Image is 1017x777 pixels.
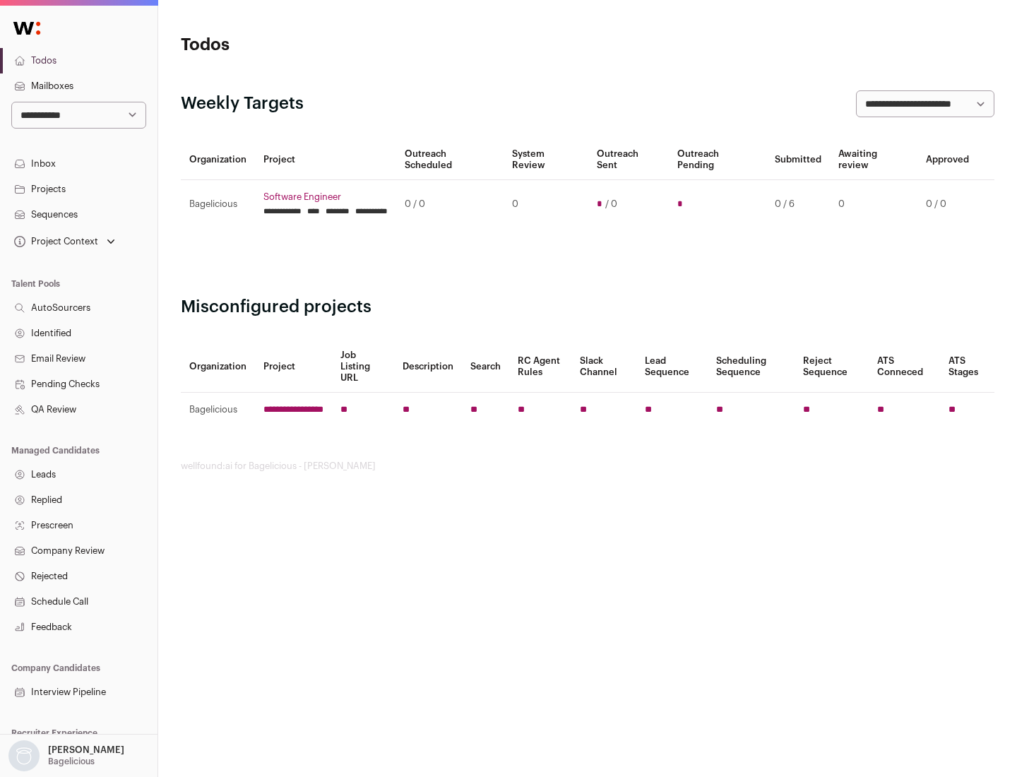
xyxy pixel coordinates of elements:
img: nopic.png [8,740,40,771]
th: Lead Sequence [636,341,708,393]
p: Bagelicious [48,756,95,767]
td: 0 / 0 [917,180,977,229]
td: Bagelicious [181,393,255,427]
th: Search [462,341,509,393]
p: [PERSON_NAME] [48,745,124,756]
footer: wellfound:ai for Bagelicious - [PERSON_NAME] [181,461,994,472]
button: Open dropdown [11,232,118,251]
th: RC Agent Rules [509,341,571,393]
th: Project [255,140,396,180]
td: 0 / 6 [766,180,830,229]
th: Approved [917,140,977,180]
td: 0 [504,180,588,229]
th: Outreach Sent [588,140,670,180]
h2: Weekly Targets [181,93,304,115]
th: Reject Sequence [795,341,869,393]
th: Job Listing URL [332,341,394,393]
th: Organization [181,341,255,393]
th: Organization [181,140,255,180]
a: Software Engineer [263,191,388,203]
td: 0 / 0 [396,180,504,229]
span: / 0 [605,198,617,210]
td: Bagelicious [181,180,255,229]
h1: Todos [181,34,452,57]
button: Open dropdown [6,740,127,771]
img: Wellfound [6,14,48,42]
th: ATS Stages [940,341,994,393]
th: ATS Conneced [869,341,939,393]
th: Project [255,341,332,393]
th: Submitted [766,140,830,180]
th: Description [394,341,462,393]
h2: Misconfigured projects [181,296,994,319]
th: Outreach Pending [669,140,766,180]
th: Awaiting review [830,140,917,180]
th: Slack Channel [571,341,636,393]
th: System Review [504,140,588,180]
th: Outreach Scheduled [396,140,504,180]
div: Project Context [11,236,98,247]
td: 0 [830,180,917,229]
th: Scheduling Sequence [708,341,795,393]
